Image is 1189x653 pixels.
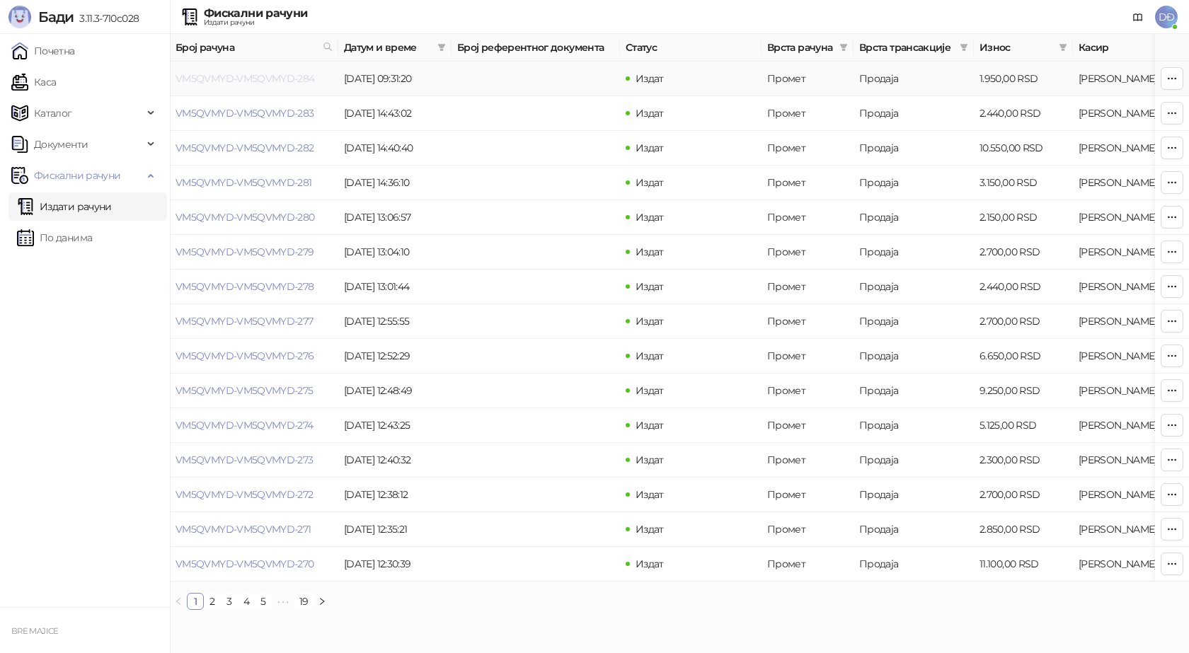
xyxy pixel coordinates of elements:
td: VM5QVMYD-VM5QVMYD-282 [170,131,338,166]
span: Издат [636,72,664,85]
span: Каталог [34,99,72,127]
span: Износ [980,40,1053,55]
td: 2.850,00 RSD [974,512,1073,547]
td: Промет [762,547,854,582]
td: VM5QVMYD-VM5QVMYD-274 [170,408,338,443]
a: Почетна [11,37,75,65]
td: Продаја [854,408,974,443]
a: VM5QVMYD-VM5QVMYD-281 [176,176,312,189]
span: Датум и време [344,40,432,55]
a: По данима [17,224,92,252]
span: Издат [636,280,664,293]
span: Издат [636,523,664,536]
th: Врста трансакције [854,34,974,62]
td: Промет [762,408,854,443]
th: Статус [620,34,762,62]
span: 3.11.3-710c028 [74,12,139,25]
a: 19 [295,594,313,609]
a: Документација [1127,6,1149,28]
td: [DATE] 14:40:40 [338,131,452,166]
span: Издат [636,176,664,189]
span: filter [837,37,851,58]
a: 4 [239,594,254,609]
span: Број рачуна [176,40,317,55]
span: Издат [636,419,664,432]
td: VM5QVMYD-VM5QVMYD-276 [170,339,338,374]
td: VM5QVMYD-VM5QVMYD-270 [170,547,338,582]
td: Продаја [854,235,974,270]
td: Промет [762,512,854,547]
td: [DATE] 12:48:49 [338,374,452,408]
span: Издат [636,107,664,120]
td: [DATE] 12:40:32 [338,443,452,478]
td: 2.440,00 RSD [974,96,1073,131]
a: 2 [205,594,220,609]
td: Промет [762,478,854,512]
a: VM5QVMYD-VM5QVMYD-274 [176,419,314,432]
td: [DATE] 13:06:57 [338,200,452,235]
td: VM5QVMYD-VM5QVMYD-279 [170,235,338,270]
span: Издат [636,349,664,362]
td: Продаја [854,547,974,582]
a: Издати рачуни [17,192,112,221]
button: right [314,593,331,610]
td: [DATE] 12:30:39 [338,547,452,582]
td: 2.700,00 RSD [974,235,1073,270]
span: filter [1056,37,1070,58]
td: VM5QVMYD-VM5QVMYD-278 [170,270,338,304]
span: Издат [636,141,664,154]
span: filter [957,37,971,58]
a: 1 [188,594,203,609]
td: Промет [762,235,854,270]
td: 5.125,00 RSD [974,408,1073,443]
a: VM5QVMYD-VM5QVMYD-283 [176,107,314,120]
div: Издати рачуни [204,19,307,26]
span: left [174,597,183,606]
th: Број референтног документа [452,34,620,62]
td: [DATE] 12:43:25 [338,408,452,443]
span: filter [839,43,848,52]
td: VM5QVMYD-VM5QVMYD-284 [170,62,338,96]
span: Издат [636,245,664,258]
td: Промет [762,62,854,96]
span: Фискални рачуни [34,161,120,190]
td: Продаја [854,96,974,131]
td: Промет [762,131,854,166]
a: VM5QVMYD-VM5QVMYD-273 [176,453,314,466]
button: left [170,593,187,610]
td: Продаја [854,62,974,96]
a: VM5QVMYD-VM5QVMYD-271 [176,523,311,536]
td: Продаја [854,131,974,166]
td: [DATE] 09:31:20 [338,62,452,96]
td: 2.300,00 RSD [974,443,1073,478]
span: Издат [636,557,664,570]
td: VM5QVMYD-VM5QVMYD-273 [170,443,338,478]
span: Документи [34,130,88,158]
td: [DATE] 13:01:44 [338,270,452,304]
span: filter [1059,43,1067,52]
td: 6.650,00 RSD [974,339,1073,374]
li: 4 [238,593,255,610]
th: Број рачуна [170,34,338,62]
small: BRE MAJICE [11,626,59,636]
span: Издат [636,384,664,397]
td: Продаја [854,374,974,408]
a: 5 [255,594,271,609]
a: VM5QVMYD-VM5QVMYD-277 [176,315,314,328]
a: VM5QVMYD-VM5QVMYD-278 [176,280,314,293]
td: Промет [762,443,854,478]
span: filter [437,43,446,52]
a: 3 [222,594,237,609]
span: ••• [272,593,294,610]
td: [DATE] 12:55:55 [338,304,452,339]
span: filter [435,37,449,58]
a: VM5QVMYD-VM5QVMYD-282 [176,141,314,154]
td: [DATE] 13:04:10 [338,235,452,270]
span: Врста рачуна [767,40,834,55]
td: Промет [762,200,854,235]
td: Промет [762,96,854,131]
a: VM5QVMYD-VM5QVMYD-276 [176,349,314,362]
li: 2 [204,593,221,610]
td: VM5QVMYD-VM5QVMYD-281 [170,166,338,200]
li: 5 [255,593,272,610]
